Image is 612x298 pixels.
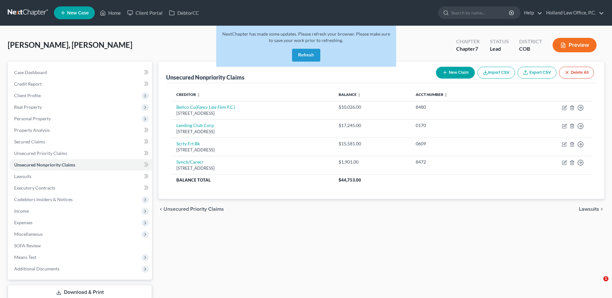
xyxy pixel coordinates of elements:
span: Unsecured Priority Claims [14,150,67,156]
span: Unsecured Nonpriority Claims [14,162,75,167]
i: unfold_more [197,93,200,97]
span: Case Dashboard [14,70,47,75]
div: 8480 [416,104,505,110]
span: Real Property [14,104,42,110]
i: (Fancy Law Firm P.C.) [196,104,235,110]
a: Balance unfold_more [339,92,361,97]
div: District [519,38,542,45]
div: [STREET_ADDRESS] [176,110,328,116]
div: $17,245.00 [339,122,405,129]
a: Case Dashboard [9,67,152,78]
a: Secured Claims [9,136,152,148]
a: SOFA Review [9,240,152,251]
a: Help [521,7,542,19]
div: COB [519,45,542,53]
button: Preview [553,38,597,52]
span: Executory Contracts [14,185,55,191]
a: Creditor unfold_more [176,92,200,97]
span: Unsecured Priority Claims [164,207,224,212]
span: Income [14,208,29,214]
a: Scrty Frt Bk [176,141,200,146]
span: Client Profile [14,93,41,98]
i: chevron_right [599,207,604,212]
div: 8472 [416,159,505,165]
span: Additional Documents [14,266,59,271]
iframe: Intercom live chat [590,276,606,292]
i: unfold_more [444,93,448,97]
button: Delete All [559,67,594,79]
button: Import CSV [477,67,515,79]
span: Codebtors Insiders & Notices [14,197,73,202]
button: New Claim [436,67,475,79]
div: Chapter [456,38,480,45]
div: $15,581.00 [339,140,405,147]
a: Lending Club Corp [176,123,214,128]
a: Executory Contracts [9,182,152,194]
span: Miscellaneous [14,231,43,237]
div: [STREET_ADDRESS] [176,129,328,135]
div: 0609 [416,140,505,147]
div: 0170 [416,122,505,129]
span: Property Analysis [14,127,50,133]
a: Bellco Cu(Fancy Law Firm P.C.) [176,104,235,110]
button: chevron_left Unsecured Priority Claims [158,207,224,212]
span: Means Test [14,254,36,260]
a: Unsecured Priority Claims [9,148,152,159]
span: Expenses [14,220,32,225]
div: Status [490,38,509,45]
div: Lead [490,45,509,53]
div: $10,026.00 [339,104,405,110]
a: Export CSV [518,67,556,79]
a: Home [97,7,124,19]
button: Refresh [292,49,320,62]
a: Holland Law Office, P.C. [543,7,604,19]
a: Syncb/Carecr [176,159,204,165]
div: [STREET_ADDRESS] [176,165,328,171]
div: Chapter [456,45,480,53]
span: [PERSON_NAME], [PERSON_NAME] [8,40,132,49]
span: SOFA Review [14,243,41,248]
a: Unsecured Nonpriority Claims [9,159,152,171]
div: [STREET_ADDRESS] [176,147,328,153]
span: $44,753.00 [339,177,361,183]
a: Lawsuits [9,171,152,182]
span: 1 [603,276,608,281]
div: Unsecured Nonpriority Claims [166,73,244,81]
span: NextChapter has made some updates. Please refresh your browser. Please make sure to save your wor... [222,31,390,43]
i: chevron_left [158,207,164,212]
span: Lawsuits [579,207,599,212]
span: Credit Report [14,81,42,87]
button: Lawsuits chevron_right [579,207,604,212]
div: $1,901.00 [339,159,405,165]
a: Acct Number unfold_more [416,92,448,97]
span: Personal Property [14,116,51,121]
a: Property Analysis [9,124,152,136]
span: New Case [67,11,89,15]
span: 7 [475,46,478,52]
input: Search by name... [451,7,510,19]
th: Balance Total [171,174,333,186]
i: unfold_more [357,93,361,97]
span: Secured Claims [14,139,45,144]
span: Lawsuits [14,174,31,179]
a: Client Portal [124,7,166,19]
a: Credit Report [9,78,152,90]
a: DebtorCC [166,7,202,19]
